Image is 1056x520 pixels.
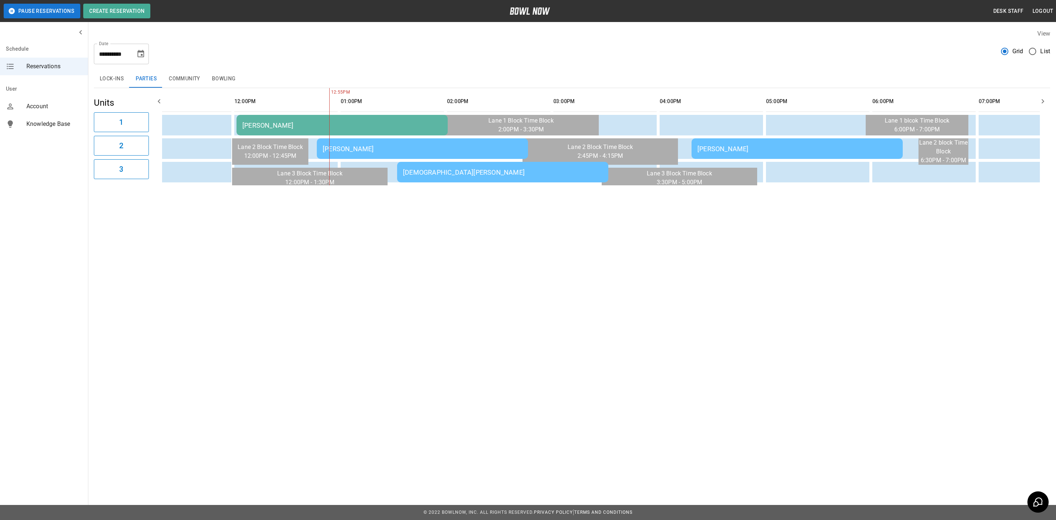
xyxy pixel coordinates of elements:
[26,120,82,128] span: Knowledge Base
[128,91,231,112] th: 11:00AM
[206,70,242,88] button: Bowling
[510,7,550,15] img: logo
[1012,47,1023,56] span: Grid
[329,89,331,96] span: 12:55PM
[94,112,149,132] button: 1
[242,121,442,129] div: [PERSON_NAME]
[83,4,150,18] button: Create Reservation
[1040,47,1050,56] span: List
[26,102,82,111] span: Account
[94,70,1050,88] div: inventory tabs
[94,159,149,179] button: 3
[119,163,123,175] h6: 3
[574,510,632,515] a: Terms and Conditions
[133,47,148,61] button: Choose date, selected date is Oct 11, 2025
[1030,4,1056,18] button: Logout
[423,510,534,515] span: © 2022 BowlNow, Inc. All Rights Reserved.
[234,91,338,112] th: 12:00PM
[130,70,163,88] button: Parties
[94,97,149,109] h5: Units
[697,145,897,153] div: [PERSON_NAME]
[26,62,82,71] span: Reservations
[119,116,123,128] h6: 1
[1037,30,1050,37] label: View
[403,168,602,176] div: [DEMOGRAPHIC_DATA][PERSON_NAME]
[119,140,123,152] h6: 2
[94,70,130,88] button: Lock-ins
[94,136,149,156] button: 2
[4,4,80,18] button: Pause Reservations
[534,510,573,515] a: Privacy Policy
[323,145,522,153] div: [PERSON_NAME]
[990,4,1027,18] button: Desk Staff
[163,70,206,88] button: Community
